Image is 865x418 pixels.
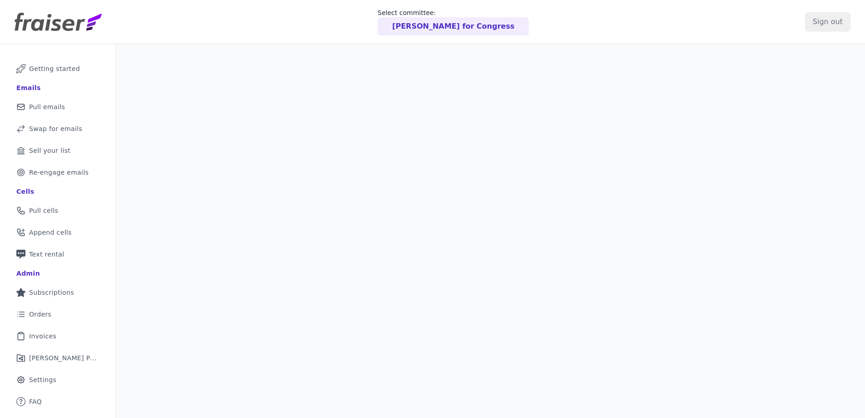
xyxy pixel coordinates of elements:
[378,8,529,35] a: Select committee: [PERSON_NAME] for Congress
[15,13,102,31] img: Fraiser Logo
[7,304,109,324] a: Orders
[29,353,98,363] span: [PERSON_NAME] Performance
[7,222,109,242] a: Append cells
[7,201,109,221] a: Pull cells
[392,21,514,32] p: [PERSON_NAME] for Congress
[29,124,82,133] span: Swap for emails
[16,187,34,196] div: Cells
[7,392,109,412] a: FAQ
[7,119,109,139] a: Swap for emails
[805,12,850,31] input: Sign out
[29,206,58,215] span: Pull cells
[29,332,56,341] span: Invoices
[29,375,56,384] span: Settings
[29,397,42,406] span: FAQ
[7,141,109,161] a: Sell your list
[7,59,109,79] a: Getting started
[29,228,72,237] span: Append cells
[378,8,529,17] p: Select committee:
[7,326,109,346] a: Invoices
[29,250,65,259] span: Text rental
[7,282,109,302] a: Subscriptions
[29,168,89,177] span: Re-engage emails
[29,288,74,297] span: Subscriptions
[29,102,65,111] span: Pull emails
[16,83,41,92] div: Emails
[16,269,40,278] div: Admin
[7,244,109,264] a: Text rental
[7,97,109,117] a: Pull emails
[7,162,109,182] a: Re-engage emails
[7,370,109,390] a: Settings
[7,348,109,368] a: [PERSON_NAME] Performance
[29,64,80,73] span: Getting started
[29,146,70,155] span: Sell your list
[29,310,51,319] span: Orders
